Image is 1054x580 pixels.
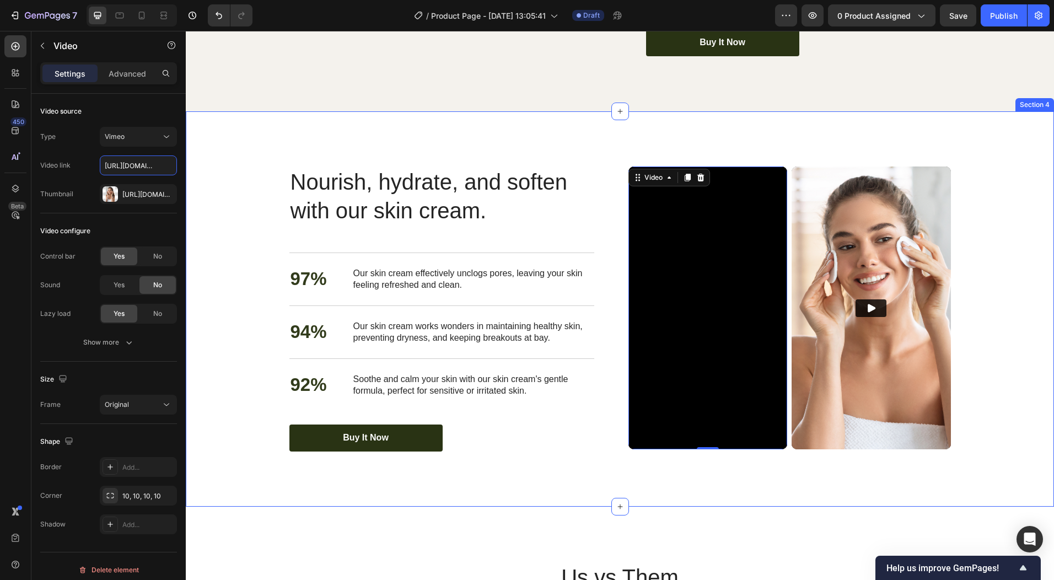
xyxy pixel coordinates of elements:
button: 7 [4,4,82,26]
div: Control bar [40,251,76,261]
div: Video configure [40,226,90,236]
p: 97% [105,237,141,260]
div: Size [40,372,69,387]
div: Sound [40,280,60,290]
div: Undo/Redo [208,4,252,26]
button: Play [670,268,701,286]
div: Section 4 [832,69,866,79]
div: Beta [8,202,26,211]
button: Save [940,4,976,26]
span: Help us improve GemPages! [886,563,1017,573]
div: Shape [40,434,76,449]
span: 0 product assigned [837,10,911,22]
h2: Nourish, hydrate, and soften with our skin cream. [104,136,408,195]
div: Buy It Now [157,401,203,413]
span: Yes [114,251,125,261]
div: [URL][DOMAIN_NAME] [122,190,174,200]
div: Buy It Now [514,6,560,18]
div: Delete element [78,563,139,577]
span: Vimeo [105,132,125,141]
button: Delete element [40,561,177,579]
input: Insert video url here [100,155,177,175]
div: Thumbnail [40,189,73,199]
p: Advanced [109,68,146,79]
div: Corner [40,491,62,501]
p: Our skin cream works wonders in maintaining healthy skin, preventing dryness, and keeping breakou... [168,290,407,313]
div: Video [456,142,479,152]
img: Alt image [606,136,765,418]
button: 0 product assigned [828,4,935,26]
button: Vimeo [100,127,177,147]
span: Original [105,400,129,409]
p: Settings [55,68,85,79]
div: Video source [40,106,82,116]
div: Type [40,132,56,142]
button: Publish [981,4,1027,26]
p: Our skin cream effectively unclogs pores, leaving your skin feeling refreshed and clean. [168,237,407,260]
div: Show more [83,337,135,348]
p: Soothe and calm your skin with our skin cream's gentle formula, perfect for sensitive or irritate... [168,343,407,366]
a: Buy It Now [104,394,257,421]
div: Open Intercom Messenger [1017,526,1043,552]
div: Video link [40,160,71,170]
span: No [153,309,162,319]
div: Add... [122,520,174,530]
div: Frame [40,400,61,410]
h2: Us vs Them [217,531,652,562]
div: Publish [990,10,1018,22]
iframe: Design area [186,31,1054,580]
iframe: Video [443,136,602,418]
span: No [153,251,162,261]
div: 10, 10, 10, 10 [122,491,174,501]
span: Save [949,11,967,20]
button: Original [100,395,177,415]
div: Shadow [40,519,66,529]
div: Add... [122,463,174,472]
button: Show survey - Help us improve GemPages! [886,561,1030,574]
span: Yes [114,309,125,319]
span: Yes [114,280,125,290]
span: / [426,10,429,22]
div: 450 [10,117,26,126]
div: Lazy load [40,309,71,319]
p: 7 [72,9,77,22]
p: Video [53,39,147,52]
span: No [153,280,162,290]
button: Show more [40,332,177,352]
span: Product Page - [DATE] 13:05:41 [431,10,546,22]
p: 92% [105,342,141,366]
p: 94% [105,289,141,313]
div: Border [40,462,62,472]
span: Draft [583,10,600,20]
